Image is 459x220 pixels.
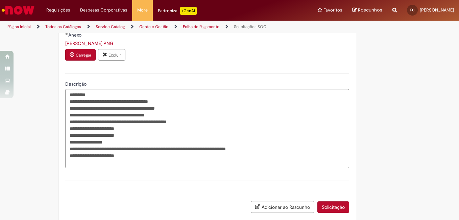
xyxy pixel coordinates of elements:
small: Carregar [76,52,91,58]
span: Obrigatório Preenchido [65,32,68,35]
a: Página inicial [7,24,31,29]
span: More [137,7,148,14]
button: Excluir anexo Gustavo Gomes.PNG [98,49,125,61]
ul: Trilhas de página [5,21,301,33]
span: FC [410,8,414,12]
button: Adicionar ao Rascunho [251,201,314,213]
button: Solicitação [317,201,349,213]
span: Descrição [65,81,88,87]
a: Download de Gustavo Gomes.PNG [65,40,113,46]
span: [PERSON_NAME] [420,7,454,13]
a: Gente e Gestão [139,24,168,29]
div: Padroniza [158,7,197,15]
a: Rascunhos [352,7,382,14]
span: Requisições [46,7,70,14]
span: Anexo [68,32,83,38]
a: Folha de Pagamento [183,24,219,29]
a: Todos os Catálogos [45,24,81,29]
span: Despesas Corporativas [80,7,127,14]
a: Solicitações SOC [234,24,266,29]
p: +GenAi [180,7,197,15]
button: Carregar anexo de Anexo Required [65,49,96,61]
img: ServiceNow [1,3,35,17]
span: Favoritos [323,7,342,14]
a: Service Catalog [96,24,125,29]
small: Excluir [108,52,121,58]
textarea: Descrição [65,89,349,168]
span: Rascunhos [358,7,382,13]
